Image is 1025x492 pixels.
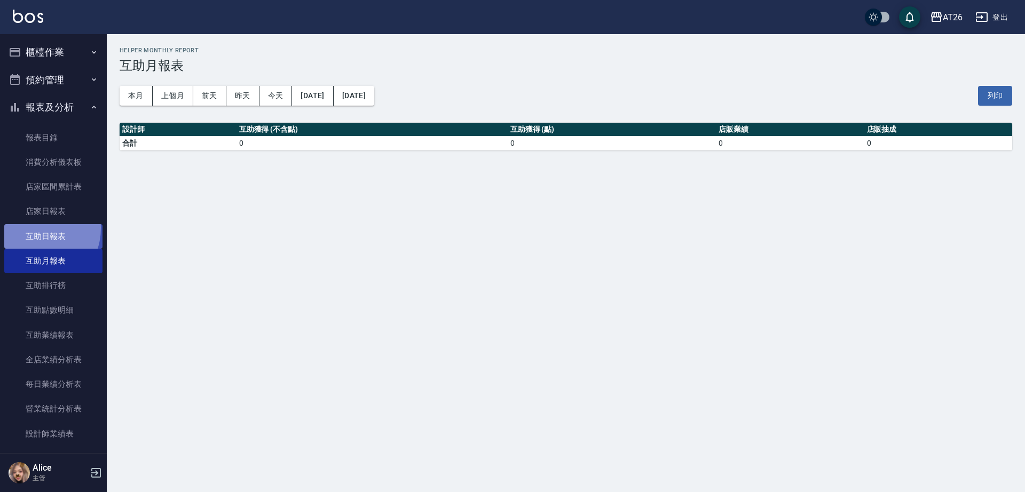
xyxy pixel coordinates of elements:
[120,136,236,150] td: 合計
[236,136,508,150] td: 0
[120,123,1012,150] table: a dense table
[33,473,87,483] p: 主管
[4,323,102,347] a: 互助業績報表
[226,86,259,106] button: 昨天
[716,136,864,150] td: 0
[334,86,374,106] button: [DATE]
[193,86,226,106] button: 前天
[926,6,967,28] button: AT26
[120,47,1012,54] h2: Helper Monthly Report
[4,125,102,150] a: 報表目錄
[4,347,102,372] a: 全店業績分析表
[508,123,716,137] th: 互助獲得 (點)
[120,58,1012,73] h3: 互助月報表
[292,86,333,106] button: [DATE]
[236,123,508,137] th: 互助獲得 (不含點)
[978,86,1012,106] button: 列印
[864,123,1012,137] th: 店販抽成
[943,11,963,24] div: AT26
[4,199,102,224] a: 店家日報表
[33,463,87,473] h5: Alice
[4,249,102,273] a: 互助月報表
[716,123,864,137] th: 店販業績
[153,86,193,106] button: 上個月
[864,136,1012,150] td: 0
[4,93,102,121] button: 報表及分析
[4,446,102,471] a: 設計師日報表
[259,86,293,106] button: 今天
[4,298,102,322] a: 互助點數明細
[4,150,102,174] a: 消費分析儀表板
[120,123,236,137] th: 設計師
[508,136,716,150] td: 0
[4,174,102,199] a: 店家區間累計表
[13,10,43,23] img: Logo
[9,462,30,483] img: Person
[899,6,920,28] button: save
[4,396,102,421] a: 營業統計分析表
[4,422,102,446] a: 設計師業績表
[4,66,102,94] button: 預約管理
[4,273,102,298] a: 互助排行榜
[971,7,1012,27] button: 登出
[4,38,102,66] button: 櫃檯作業
[4,224,102,249] a: 互助日報表
[4,372,102,396] a: 每日業績分析表
[120,86,153,106] button: 本月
